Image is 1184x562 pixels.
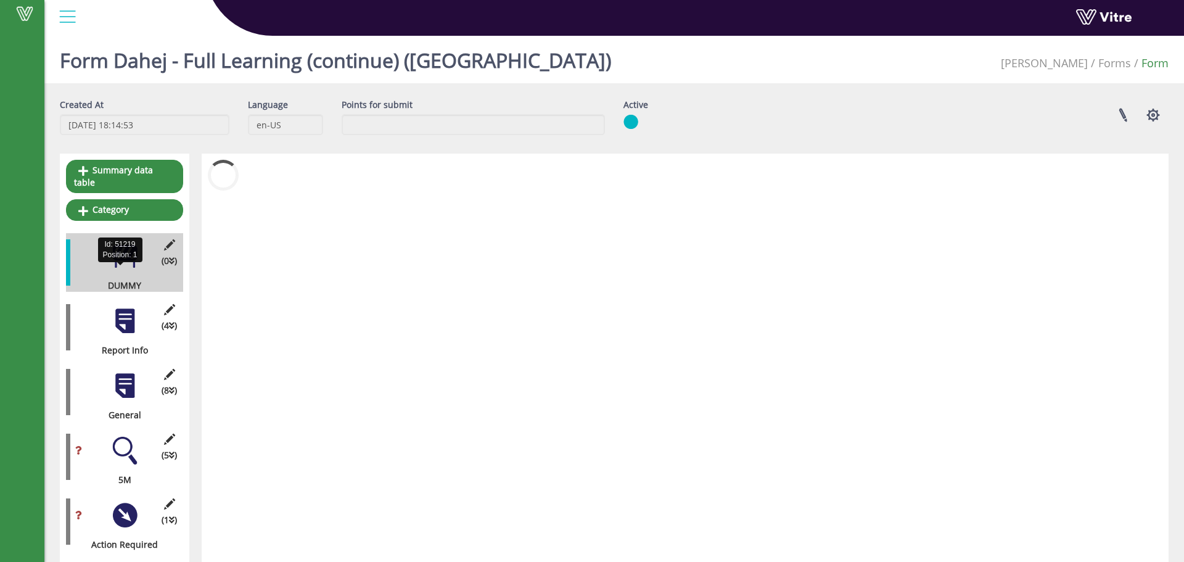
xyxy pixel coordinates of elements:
[1001,56,1088,70] span: 379
[66,539,174,551] div: Action Required
[248,99,288,111] label: Language
[162,514,177,526] span: (1 )
[1098,56,1131,70] a: Forms
[60,99,104,111] label: Created At
[342,99,413,111] label: Points for submit
[162,320,177,332] span: (4 )
[66,160,183,193] a: Summary data table
[623,114,638,130] img: yes
[66,279,174,292] div: DUMMY
[162,449,177,461] span: (5 )
[66,199,183,220] a: Category
[98,238,142,262] div: Id: 51219 Position: 1
[162,255,177,267] span: (0 )
[66,344,174,357] div: Report Info
[60,31,611,83] h1: Form Dahej - Full Learning (continue) ([GEOGRAPHIC_DATA])
[623,99,648,111] label: Active
[66,474,174,486] div: 5M
[1131,56,1169,72] li: Form
[66,409,174,421] div: General
[162,384,177,397] span: (8 )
